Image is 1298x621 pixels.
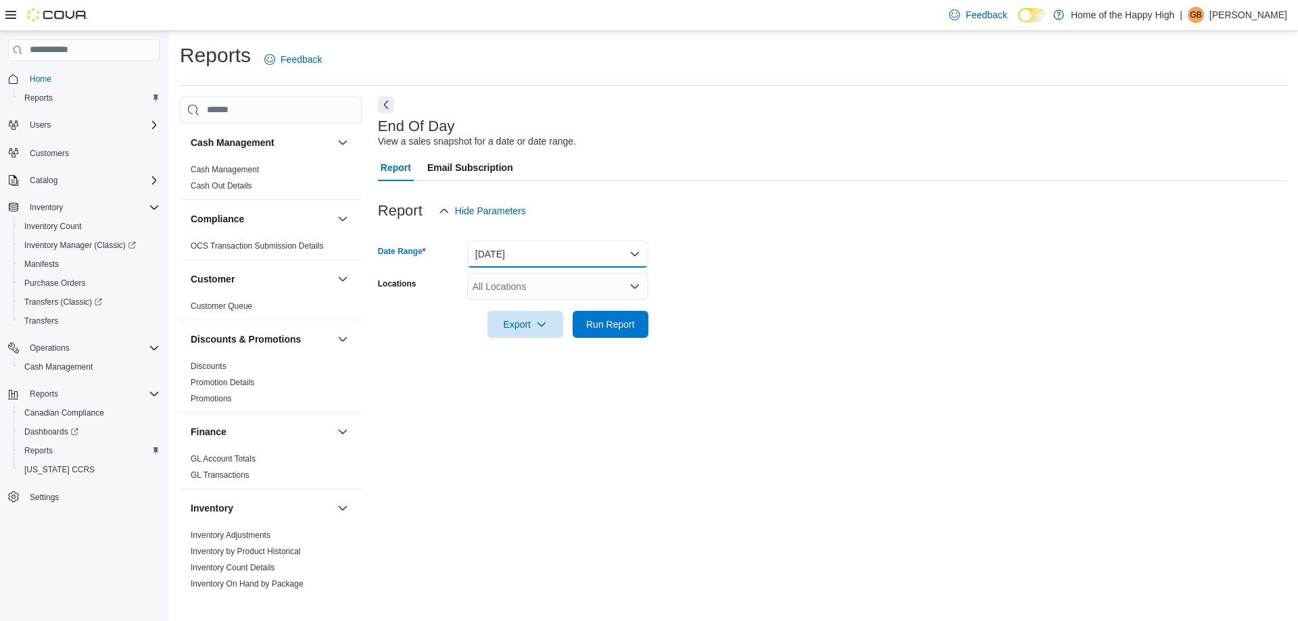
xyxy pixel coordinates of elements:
span: Home [24,70,160,87]
span: Transfers [19,313,160,329]
div: Finance [180,451,362,489]
h3: Report [378,203,423,219]
span: Inventory by Product Historical [191,546,301,557]
a: Cash Management [191,165,259,174]
div: View a sales snapshot for a date or date range. [378,134,576,149]
button: Hide Parameters [433,197,531,224]
span: Manifests [24,259,59,270]
a: Transfers (Classic) [14,293,165,312]
span: Cash Management [191,164,259,175]
span: Home [30,74,51,84]
span: Inventory Count [19,218,160,234]
span: Feedback [965,8,1007,22]
span: Reports [19,443,160,459]
a: Inventory On Hand by Package [191,579,304,589]
button: Cash Management [335,134,351,151]
span: Transfers [24,316,58,326]
h3: Cash Management [191,136,274,149]
button: Discounts & Promotions [335,331,351,347]
a: Canadian Compliance [19,405,110,421]
span: Cash Management [19,359,160,375]
span: Customer Queue [191,301,252,312]
button: Catalog [24,172,63,189]
span: Users [30,120,51,130]
a: Inventory Count [19,218,87,234]
span: Inventory Count [24,221,82,232]
a: Feedback [259,46,327,73]
span: Dashboards [24,426,78,437]
span: Cash Management [24,362,93,372]
span: Report [381,154,411,181]
div: Cash Management [180,162,362,199]
a: GL Transactions [191,470,249,480]
span: Settings [24,489,160,505]
span: Reports [24,93,53,103]
button: Inventory [335,500,351,516]
button: Discounts & Promotions [191,332,332,346]
span: Customers [30,148,69,159]
button: Operations [3,339,165,357]
label: Locations [378,278,416,289]
p: | [1180,7,1182,23]
button: Users [24,117,56,133]
h3: Compliance [191,212,244,226]
span: Reports [30,389,58,399]
img: Cova [27,8,88,22]
label: Date Range [378,246,426,257]
button: Export [487,311,563,338]
a: Promotions [191,394,232,403]
a: Inventory Manager (Classic) [19,237,141,253]
span: GL Transactions [191,470,249,480]
span: Reports [24,445,53,456]
span: Feedback [281,53,322,66]
span: Inventory Count Details [191,562,275,573]
p: [PERSON_NAME] [1209,7,1287,23]
button: Manifests [14,255,165,274]
button: Reports [24,386,64,402]
button: Reports [14,441,165,460]
button: Transfers [14,312,165,330]
button: Purchase Orders [14,274,165,293]
button: [US_STATE] CCRS [14,460,165,479]
button: Users [3,116,165,134]
a: Discounts [191,362,226,371]
button: Cash Management [14,357,165,376]
div: Customer [180,298,362,320]
button: [DATE] [467,241,648,268]
span: Run Report [586,318,635,331]
button: Reports [14,89,165,107]
span: Inventory Adjustments [191,530,270,541]
button: Customer [191,272,332,286]
a: Dashboards [19,424,84,440]
span: Operations [30,343,70,353]
h3: Finance [191,425,226,439]
span: Transfers (Classic) [19,294,160,310]
button: Compliance [335,211,351,227]
a: Inventory Manager (Classic) [14,236,165,255]
button: Canadian Compliance [14,403,165,422]
a: Settings [24,489,64,505]
a: Transfers [19,313,64,329]
a: Customers [24,145,74,162]
button: Customer [335,271,351,287]
a: Home [24,71,57,87]
span: Canadian Compliance [19,405,160,421]
a: GL Account Totals [191,454,256,464]
h3: Inventory [191,501,233,515]
a: Customer Queue [191,301,252,311]
input: Dark Mode [1018,8,1047,22]
button: Open list of options [629,281,640,292]
div: Compliance [180,238,362,259]
span: Promotions [191,393,232,404]
span: [US_STATE] CCRS [24,464,95,475]
span: Inventory [30,202,63,213]
span: Inventory On Hand by Package [191,578,304,589]
a: Transfers (Classic) [19,294,107,310]
button: Operations [24,340,75,356]
h3: Discounts & Promotions [191,332,301,346]
a: Reports [19,90,58,106]
button: Inventory [24,199,68,216]
span: Catalog [24,172,160,189]
a: Manifests [19,256,64,272]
